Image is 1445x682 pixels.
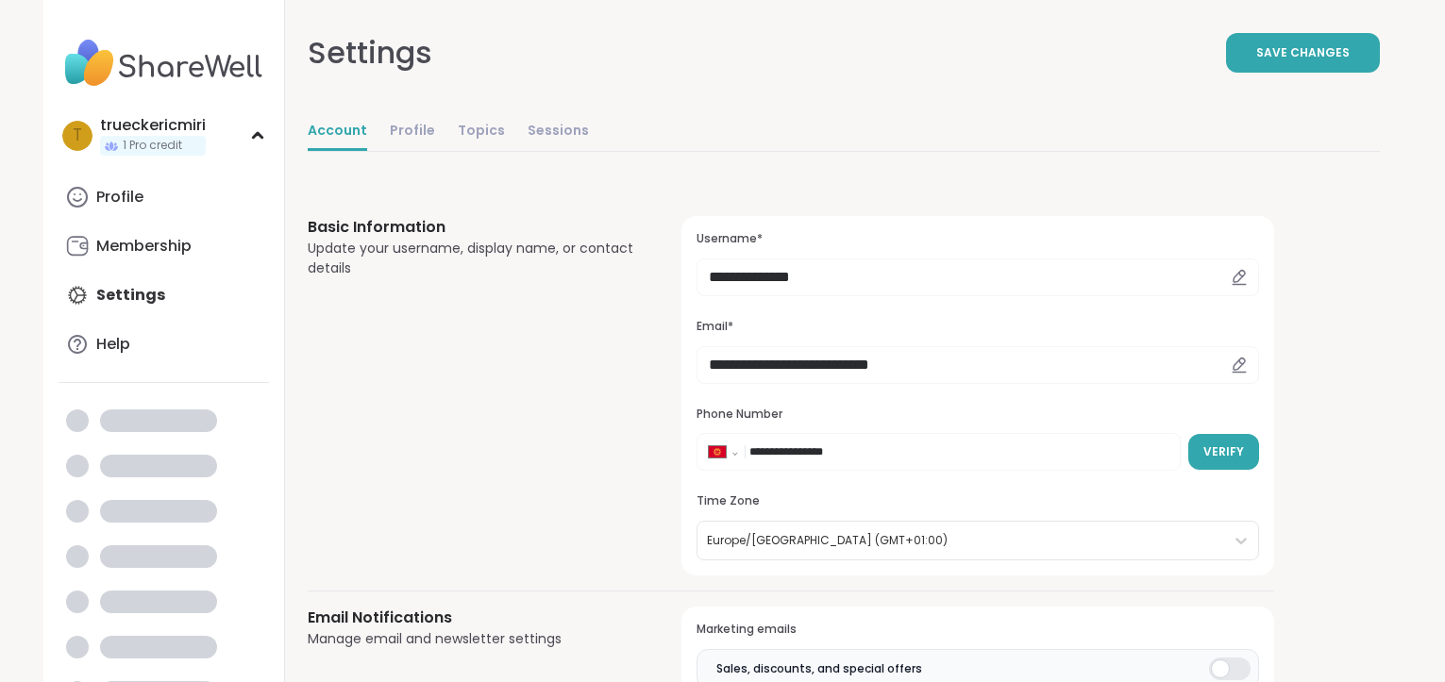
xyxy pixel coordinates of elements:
h3: Email Notifications [308,607,637,629]
div: Help [96,334,130,355]
h3: Marketing emails [697,622,1258,638]
a: Help [59,322,269,367]
h3: Basic Information [308,216,637,239]
img: ShareWell Nav Logo [59,30,269,96]
h3: Username* [697,231,1258,247]
div: Profile [96,187,143,208]
div: Membership [96,236,192,257]
a: Membership [59,224,269,269]
span: t [73,124,82,148]
h3: Email* [697,319,1258,335]
span: Sales, discounts, and special offers [716,660,922,677]
h3: Time Zone [697,493,1258,509]
span: Save Changes [1256,44,1350,61]
a: Account [308,113,367,151]
button: Save Changes [1226,33,1380,73]
div: Manage email and newsletter settings [308,629,637,649]
a: Profile [59,175,269,220]
a: Profile [390,113,435,151]
button: Verify [1188,434,1259,470]
a: Topics [458,113,505,151]
span: 1 Pro credit [123,138,182,154]
div: Update your username, display name, or contact details [308,239,637,278]
span: Verify [1203,443,1244,460]
h3: Phone Number [697,407,1258,423]
div: trueckericmiri [100,115,206,136]
div: Settings [308,30,432,75]
a: Sessions [528,113,589,151]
